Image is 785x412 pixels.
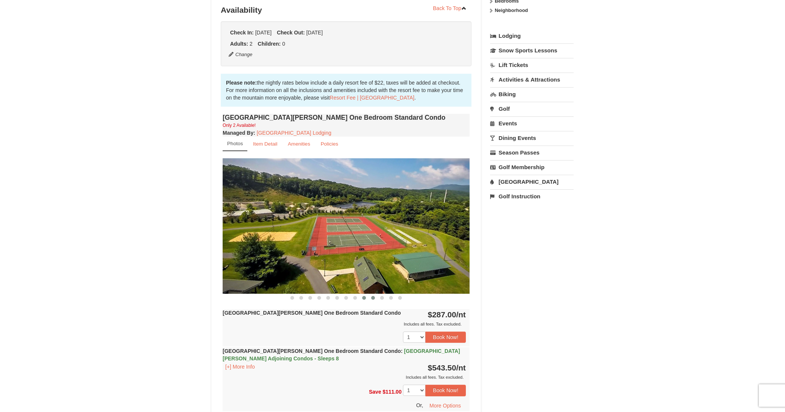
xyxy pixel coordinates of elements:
[425,332,466,343] button: Book Now!
[223,114,470,121] h4: [GEOGRAPHIC_DATA][PERSON_NAME] One Bedroom Standard Condo
[369,389,381,395] span: Save
[223,348,460,361] strong: [GEOGRAPHIC_DATA][PERSON_NAME] One Bedroom Standard Condo
[223,130,253,136] span: Managed By
[490,116,574,130] a: Events
[223,310,401,316] strong: [GEOGRAPHIC_DATA][PERSON_NAME] One Bedroom Standard Condo
[490,131,574,145] a: Dining Events
[227,141,243,146] small: Photos
[316,137,343,151] a: Policies
[223,373,466,381] div: Includes all fees. Tax excluded.
[223,130,255,136] strong: :
[255,30,272,36] span: [DATE]
[425,385,466,396] button: Book Now!
[330,95,414,101] a: Resort Fee | [GEOGRAPHIC_DATA]
[221,74,471,107] div: the nightly rates below include a daily resort fee of $22, taxes will be added at checkout. For m...
[428,3,471,14] a: Back To Top
[230,41,248,47] strong: Adults:
[223,137,247,151] a: Photos
[223,158,470,293] img: 18876286-197-8dd7dae4.jpg
[250,41,253,47] span: 2
[428,310,466,319] strong: $287.00
[490,102,574,116] a: Golf
[253,141,277,147] small: Item Detail
[490,87,574,101] a: Biking
[490,160,574,174] a: Golf Membership
[456,363,466,372] span: /nt
[288,141,310,147] small: Amenities
[223,123,256,128] small: Only 2 Available!
[221,3,471,18] h3: Availability
[490,146,574,159] a: Season Passes
[283,137,315,151] a: Amenities
[228,51,253,59] button: Change
[257,130,331,136] a: [GEOGRAPHIC_DATA] Lodging
[456,310,466,319] span: /nt
[425,400,466,411] button: More Options
[282,41,285,47] span: 0
[490,58,574,72] a: Lift Tickets
[383,389,402,395] span: $111.00
[223,363,257,371] button: [+] More Info
[490,175,574,189] a: [GEOGRAPHIC_DATA]
[230,30,254,36] strong: Check In:
[428,363,456,372] span: $543.50
[490,43,574,57] a: Snow Sports Lessons
[226,80,257,86] strong: Please note:
[258,41,281,47] strong: Children:
[277,30,305,36] strong: Check Out:
[416,402,423,408] span: Or,
[490,29,574,43] a: Lodging
[401,348,403,354] span: :
[248,137,282,151] a: Item Detail
[490,73,574,86] a: Activities & Attractions
[490,189,574,203] a: Golf Instruction
[223,320,466,328] div: Includes all fees. Tax excluded.
[495,7,528,13] strong: Neighborhood
[321,141,338,147] small: Policies
[306,30,323,36] span: [DATE]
